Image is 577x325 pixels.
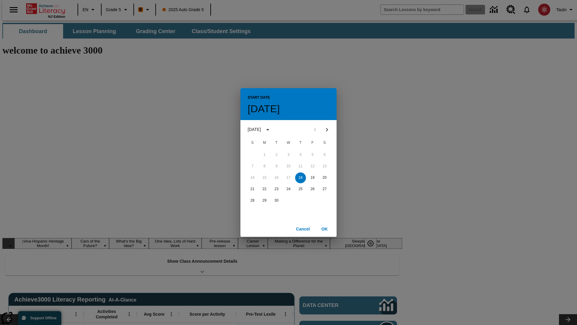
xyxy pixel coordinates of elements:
h4: [DATE] [248,103,280,115]
button: 22 [259,184,270,195]
span: Monday [259,137,270,149]
button: 28 [247,195,258,206]
span: Wednesday [283,137,294,149]
span: Sunday [247,137,258,149]
button: OK [315,224,334,235]
button: Next month [321,124,333,136]
button: 24 [283,184,294,195]
button: 21 [247,184,258,195]
button: 26 [307,184,318,195]
button: calendar view is open, switch to year view [263,125,273,135]
button: 25 [295,184,306,195]
button: 18 [295,172,306,183]
button: 30 [271,195,282,206]
button: 19 [307,172,318,183]
span: Tuesday [271,137,282,149]
button: 23 [271,184,282,195]
span: Thursday [295,137,306,149]
span: Start Date [248,93,270,103]
button: Cancel [293,224,313,235]
div: [DATE] [248,126,261,133]
span: Saturday [319,137,330,149]
button: 20 [319,172,330,183]
button: 27 [319,184,330,195]
span: Friday [307,137,318,149]
button: 29 [259,195,270,206]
